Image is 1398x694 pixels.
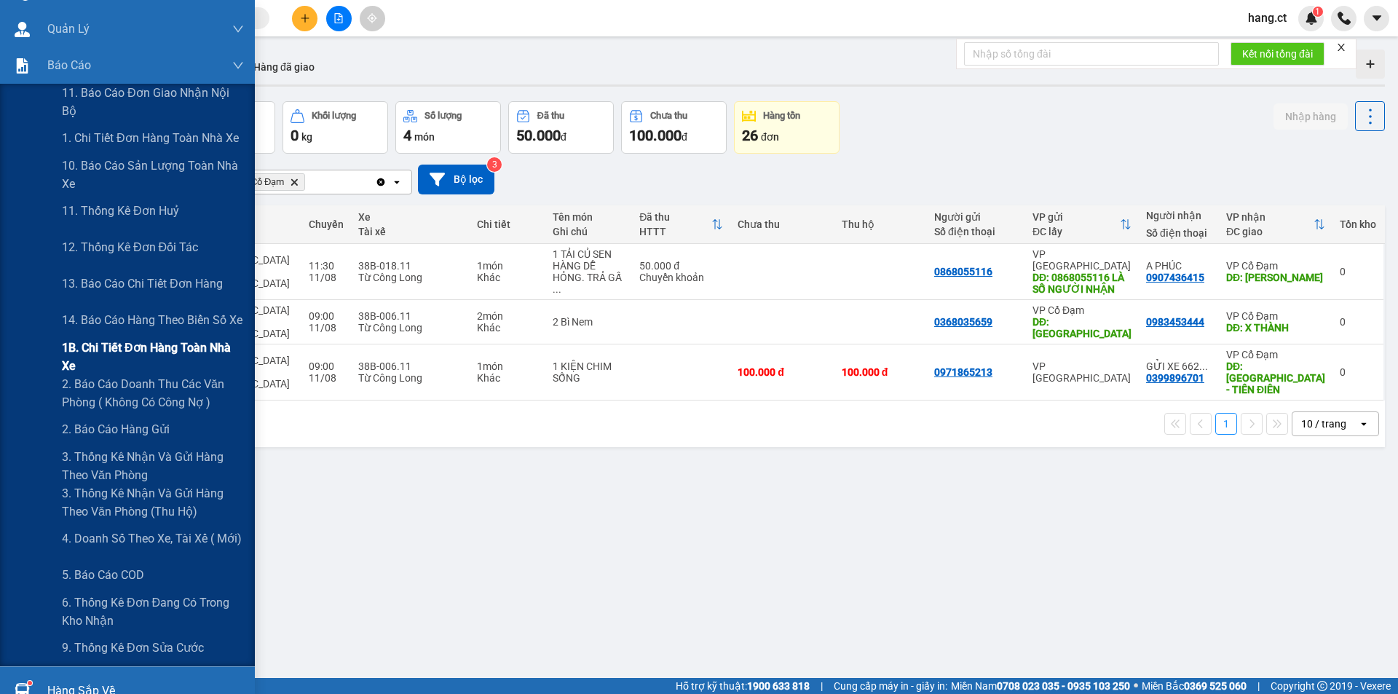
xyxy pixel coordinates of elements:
[15,58,30,74] img: solution-icon
[632,205,730,244] th: Toggle SortBy
[934,226,1018,237] div: Số điện thoại
[738,218,827,230] div: Chưa thu
[375,176,387,188] svg: Clear all
[1313,7,1323,17] sup: 1
[62,594,244,630] span: 6. Thống kê đơn đang có trong kho nhận
[1317,681,1327,691] span: copyright
[561,131,566,143] span: đ
[1231,42,1324,66] button: Kết nối tổng đài
[1226,272,1325,283] div: DĐ: XUÂN THÀNH
[18,18,91,91] img: logo.jpg
[1226,310,1325,322] div: VP Cổ Đạm
[1032,226,1120,237] div: ĐC lấy
[1215,413,1237,435] button: 1
[308,175,309,189] input: Selected VP Cổ Đạm.
[553,211,625,223] div: Tên món
[358,322,462,334] div: Từ Công Long
[951,678,1130,694] span: Miền Nam
[761,131,779,143] span: đơn
[1032,316,1132,339] div: DĐ: Thanh Hóa
[1273,103,1348,130] button: Nhập hàng
[621,101,727,154] button: Chưa thu100.000đ
[629,127,682,144] span: 100.000
[639,260,723,272] div: 50.000 đ
[62,529,242,548] span: 4. Doanh số theo xe, tài xế ( mới)
[1226,260,1325,272] div: VP Cổ Đạm
[62,202,179,220] span: 11. Thống kê đơn huỷ
[309,260,344,272] div: 11:30
[358,260,462,272] div: 38B-018.11
[553,360,625,384] div: 1 KIỆN CHIM SỐNG
[1199,360,1208,372] span: ...
[1226,226,1314,237] div: ĐC giao
[1226,360,1325,395] div: DĐ: CHỢ GIANG ĐÌNH - TIÊN ĐIÊN
[1315,7,1320,17] span: 1
[1025,205,1139,244] th: Toggle SortBy
[1142,678,1247,694] span: Miền Bắc
[842,366,920,378] div: 100.000 đ
[639,226,711,237] div: HTTT
[1356,50,1385,79] div: Tạo kho hàng mới
[1146,227,1212,239] div: Số điện thoại
[639,211,711,223] div: Đã thu
[477,322,537,334] div: Khác
[62,157,244,193] span: 10. Báo cáo sản lượng toàn nhà xe
[1226,211,1314,223] div: VP nhận
[1032,304,1132,316] div: VP Cổ Đạm
[18,106,170,130] b: GỬI : VP Cổ Đạm
[934,211,1018,223] div: Người gửi
[309,218,344,230] div: Chuyến
[62,84,244,120] span: 11. Báo cáo đơn giao nhận nội bộ
[682,131,687,143] span: đ
[1242,46,1313,62] span: Kết nối tổng đài
[309,372,344,384] div: 11/08
[333,13,344,23] span: file-add
[391,176,403,188] svg: open
[516,127,561,144] span: 50.000
[639,272,723,283] div: Chuyển khoản
[358,272,462,283] div: Từ Công Long
[553,316,625,328] div: 2 Bì Nem
[1032,272,1132,295] div: DĐ: 0868055116 LÀ SỐ NGƯỜI NHẬN
[232,23,244,35] span: down
[424,111,462,121] div: Số lượng
[1236,9,1298,27] span: hang.ct
[1340,366,1376,378] div: 0
[477,260,537,272] div: 1 món
[62,339,244,375] span: 1B. Chi tiết đơn hàng toàn nhà xe
[1226,349,1325,360] div: VP Cổ Đạm
[15,22,30,37] img: warehouse-icon
[358,360,462,372] div: 38B-006.11
[1146,210,1212,221] div: Người nhận
[1184,680,1247,692] strong: 0369 525 060
[553,248,625,260] div: 1 TẢI CỦ SEN
[290,178,299,186] svg: Delete
[1364,6,1389,31] button: caret-down
[1340,316,1376,328] div: 0
[62,484,244,521] span: 3. Thống kê nhận và gửi hàng theo văn phòng (thu hộ)
[537,111,564,121] div: Đã thu
[650,111,687,121] div: Chưa thu
[292,6,317,31] button: plus
[487,157,502,172] sup: 3
[283,101,388,154] button: Khối lượng0kg
[477,218,537,230] div: Chi tiết
[1032,211,1120,223] div: VP gửi
[842,218,920,230] div: Thu hộ
[747,680,810,692] strong: 1900 633 818
[136,36,609,54] li: Cổ Đạm, xã [GEOGRAPHIC_DATA], [GEOGRAPHIC_DATA]
[28,681,32,685] sup: 1
[934,316,992,328] div: 0368035659
[62,238,198,256] span: 12. Thống kê đơn đối tác
[1336,42,1346,52] span: close
[1146,372,1204,384] div: 0399896701
[508,101,614,154] button: Đã thu50.000đ
[358,226,462,237] div: Tài xế
[553,260,625,295] div: HÀNG DỄ HỎNG. TRẢ GẤP TRONG NGÀY
[232,60,244,71] span: down
[395,101,501,154] button: Số lượng4món
[1338,12,1351,25] img: phone-icon
[231,173,305,191] span: VP Cổ Đạm, close by backspace
[62,275,223,293] span: 13. Báo cáo chi tiết đơn hàng
[1219,205,1332,244] th: Toggle SortBy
